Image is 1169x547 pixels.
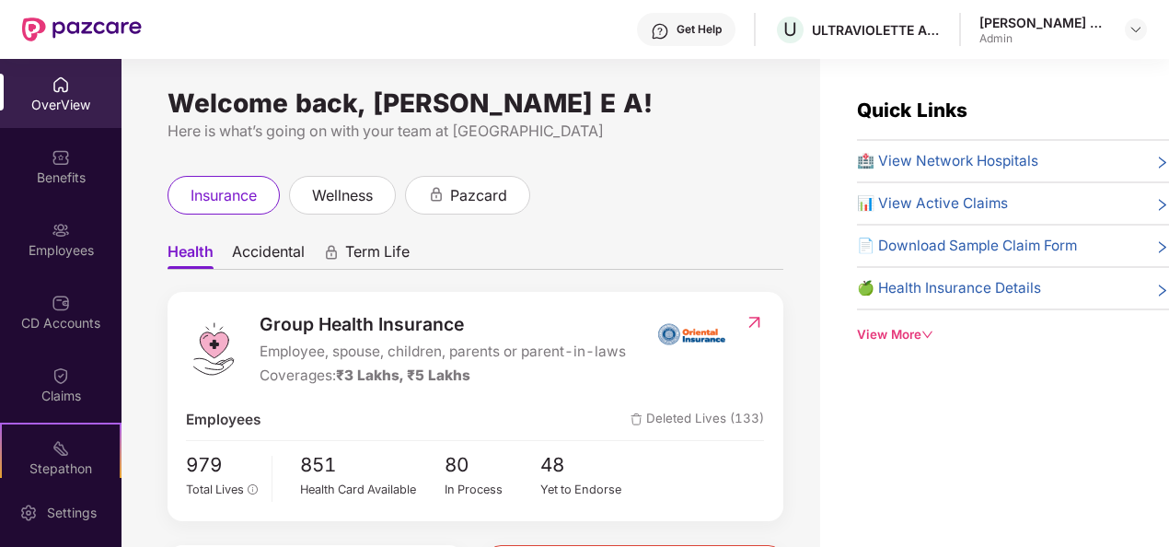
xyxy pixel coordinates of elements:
[651,22,669,41] img: svg+xml;base64,PHN2ZyBpZD0iSGVscC0zMngzMiIgeG1sbnM9Imh0dHA6Ly93d3cudzMub3JnLzIwMDAvc3ZnIiB3aWR0aD...
[1155,154,1169,172] span: right
[186,483,244,496] span: Total Lives
[745,313,764,332] img: RedirectIcon
[52,439,70,458] img: svg+xml;base64,PHN2ZyB4bWxucz0iaHR0cDovL3d3dy53My5vcmcvMjAwMC9zdmciIHdpZHRoPSIyMSIgaGVpZ2h0PSIyMC...
[979,31,1108,46] div: Admin
[260,310,626,338] span: Group Health Insurance
[857,277,1041,299] span: 🍏 Health Insurance Details
[168,96,783,111] div: Welcome back, [PERSON_NAME] E A!
[52,148,70,167] img: svg+xml;base64,PHN2ZyBpZD0iQmVuZWZpdHMiIHhtbG5zPSJodHRwOi8vd3d3LnczLm9yZy8yMDAwL3N2ZyIgd2lkdGg9Ij...
[921,329,933,341] span: down
[1155,281,1169,299] span: right
[1155,239,1169,257] span: right
[300,481,445,499] div: Health Card Available
[336,367,470,384] span: ₹3 Lakhs, ₹5 Lakhs
[445,481,541,499] div: In Process
[300,450,445,481] span: 851
[168,242,214,269] span: Health
[52,367,70,385] img: svg+xml;base64,PHN2ZyBpZD0iQ2xhaW0iIHhtbG5zPSJodHRwOi8vd3d3LnczLm9yZy8yMDAwL3N2ZyIgd2lkdGg9IjIwIi...
[168,120,783,143] div: Here is what’s going on with your team at [GEOGRAPHIC_DATA]
[979,14,1108,31] div: [PERSON_NAME] E A
[677,22,722,37] div: Get Help
[312,184,373,207] span: wellness
[657,310,726,356] img: insurerIcon
[857,150,1038,172] span: 🏥 View Network Hospitals
[345,242,410,269] span: Term Life
[857,325,1169,344] div: View More
[857,99,967,122] span: Quick Links
[631,409,764,431] span: Deleted Lives (133)
[540,481,637,499] div: Yet to Endorse
[22,17,142,41] img: New Pazcare Logo
[186,321,241,377] img: logo
[186,409,260,431] span: Employees
[191,184,257,207] span: insurance
[445,450,541,481] span: 80
[260,365,626,387] div: Coverages:
[450,184,507,207] span: pazcard
[52,221,70,239] img: svg+xml;base64,PHN2ZyBpZD0iRW1wbG95ZWVzIiB4bWxucz0iaHR0cDovL3d3dy53My5vcmcvMjAwMC9zdmciIHdpZHRoPS...
[631,413,642,425] img: deleteIcon
[2,460,120,478] div: Stepathon
[232,242,305,269] span: Accidental
[19,504,38,522] img: svg+xml;base64,PHN2ZyBpZD0iU2V0dGluZy0yMHgyMCIgeG1sbnM9Imh0dHA6Ly93d3cudzMub3JnLzIwMDAvc3ZnIiB3aW...
[248,484,258,495] span: info-circle
[428,186,445,203] div: animation
[41,504,102,522] div: Settings
[260,341,626,363] span: Employee, spouse, children, parents or parent-in-laws
[783,18,797,41] span: U
[186,450,259,481] span: 979
[52,294,70,312] img: svg+xml;base64,PHN2ZyBpZD0iQ0RfQWNjb3VudHMiIGRhdGEtbmFtZT0iQ0QgQWNjb3VudHMiIHhtbG5zPSJodHRwOi8vd3...
[857,192,1008,215] span: 📊 View Active Claims
[540,450,637,481] span: 48
[52,76,70,94] img: svg+xml;base64,PHN2ZyBpZD0iSG9tZSIgeG1sbnM9Imh0dHA6Ly93d3cudzMub3JnLzIwMDAvc3ZnIiB3aWR0aD0iMjAiIG...
[857,235,1077,257] span: 📄 Download Sample Claim Form
[323,244,340,261] div: animation
[1155,196,1169,215] span: right
[812,21,941,39] div: ULTRAVIOLETTE AUTOMOTIVE PRIVATE LIMITED
[1128,22,1143,37] img: svg+xml;base64,PHN2ZyBpZD0iRHJvcGRvd24tMzJ4MzIiIHhtbG5zPSJodHRwOi8vd3d3LnczLm9yZy8yMDAwL3N2ZyIgd2...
